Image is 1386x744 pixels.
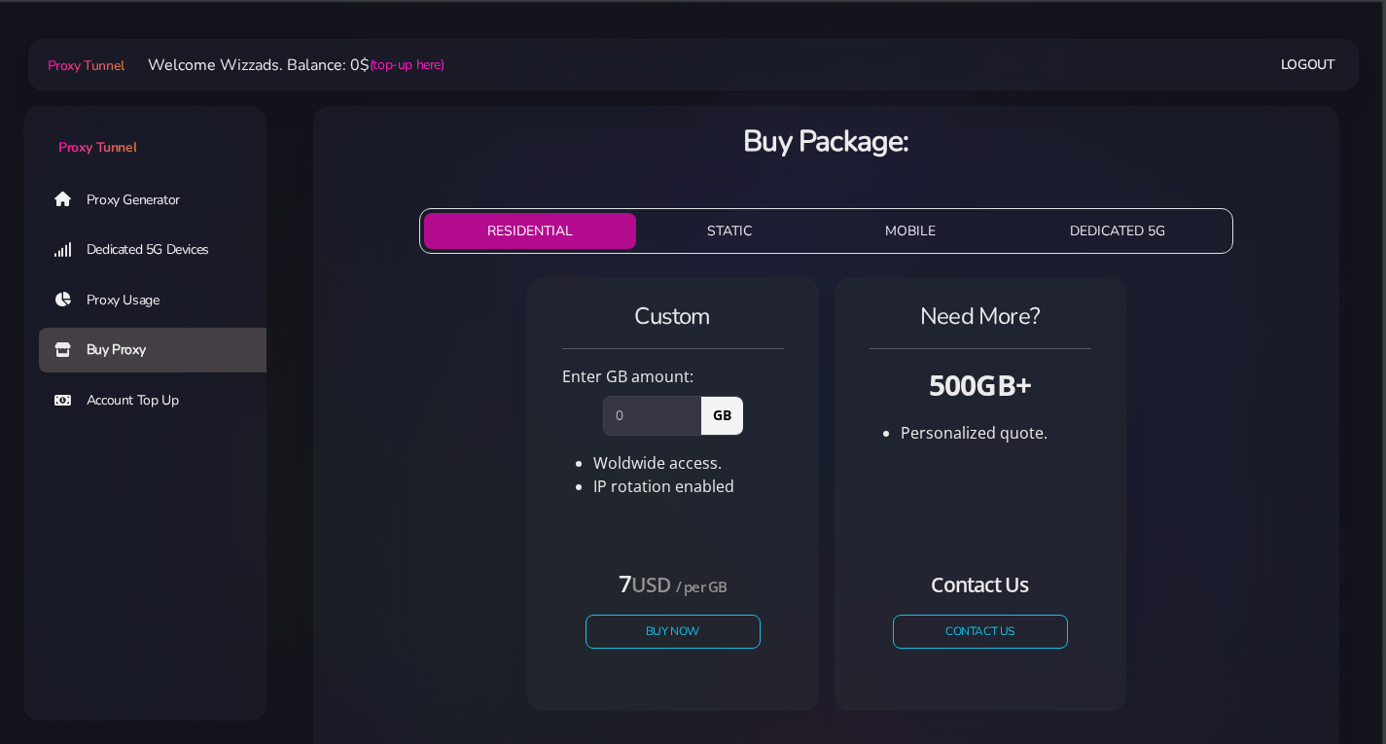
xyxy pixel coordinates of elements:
[48,56,124,75] span: Proxy Tunnel
[893,615,1068,649] a: CONTACT US
[931,571,1028,598] small: Contact Us
[1281,47,1335,83] a: Logout
[631,571,671,598] small: USD
[23,106,267,158] a: Proxy Tunnel
[58,138,136,157] span: Proxy Tunnel
[424,213,636,249] button: RESIDENTIAL
[644,213,815,249] button: STATIC
[124,53,444,77] li: Welcome Wizzads. Balance: 0$
[870,301,1091,333] h4: Need More?
[551,365,796,388] div: Enter GB amount:
[39,328,282,372] a: Buy Proxy
[586,567,761,599] h4: 7
[44,50,124,81] a: Proxy Tunnel
[39,228,282,272] a: Dedicated 5G Devices
[370,54,444,75] a: (top-up here)
[700,396,743,435] span: GB
[593,451,784,475] li: Woldwide access.
[562,301,784,333] h4: Custom
[823,213,1000,249] button: MOBILE
[901,421,1091,444] li: Personalized quote.
[329,122,1324,161] h3: Buy Package:
[1274,632,1362,720] iframe: Webchat Widget
[676,577,728,596] small: / per GB
[1007,213,1228,249] button: DEDICATED 5G
[870,365,1091,405] h3: 500GB+
[39,278,282,323] a: Proxy Usage
[39,378,282,423] a: Account Top Up
[586,615,761,649] button: Buy Now
[603,396,701,435] input: 0
[593,475,784,498] li: IP rotation enabled
[39,177,282,222] a: Proxy Generator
